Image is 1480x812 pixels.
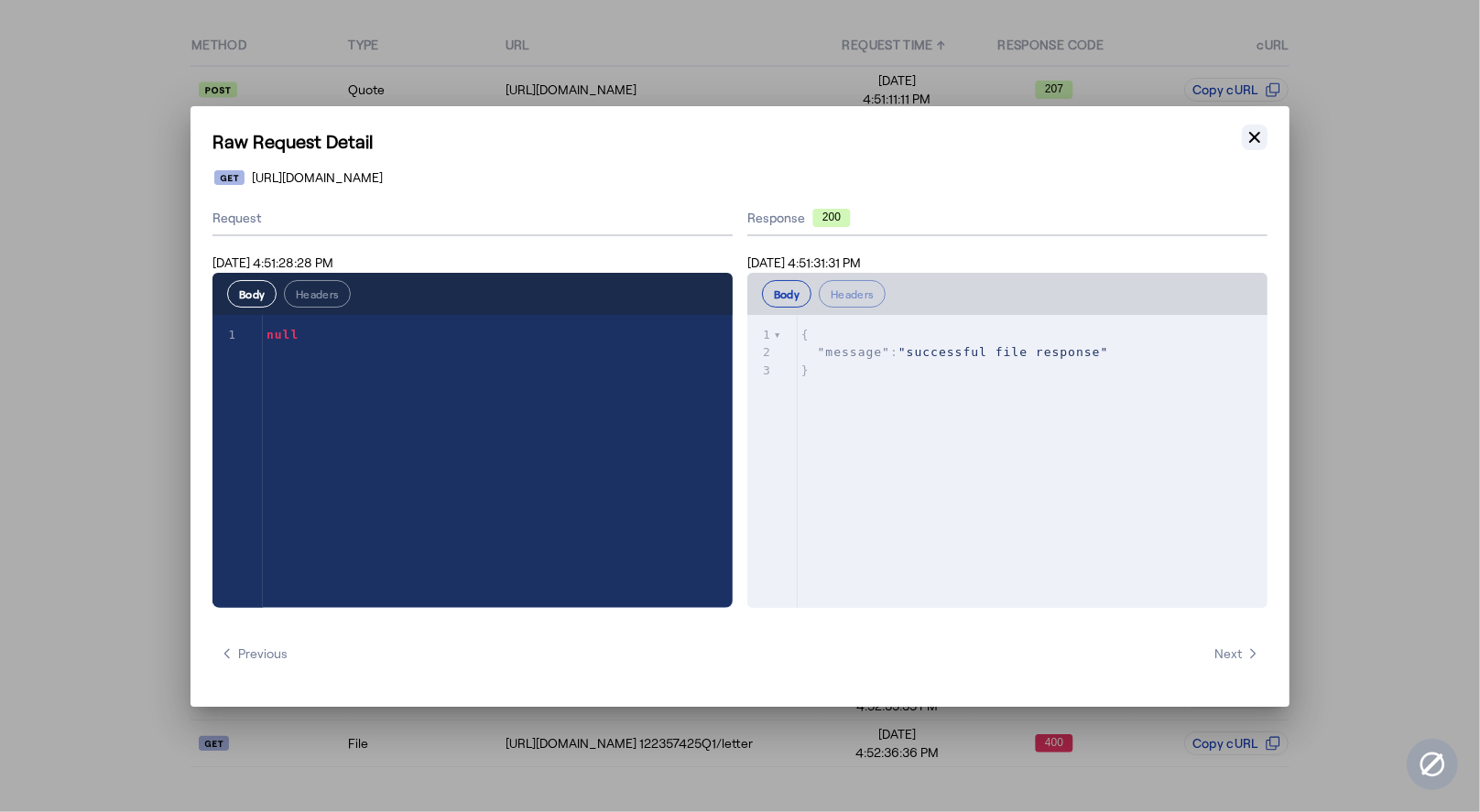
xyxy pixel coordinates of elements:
[747,362,774,380] div: 3
[747,326,774,344] div: 1
[1207,637,1268,670] button: Next
[212,637,295,670] button: Previous
[801,363,810,377] span: }
[267,328,299,341] span: null
[212,254,333,270] span: [DATE] 4:51:28:28 PM
[227,280,277,308] button: Body
[284,280,351,308] button: Headers
[747,209,1268,227] div: Response
[212,326,239,344] div: 1
[747,254,861,270] span: [DATE] 4:51:31:31 PM
[762,280,811,308] button: Body
[818,345,890,359] span: "message"
[252,168,383,187] span: [URL][DOMAIN_NAME]
[212,201,733,236] div: Request
[1214,644,1260,663] span: Next
[822,211,841,223] text: 200
[819,280,886,308] button: Headers
[801,328,810,341] span: {
[220,644,288,663] span: Previous
[747,343,774,362] div: 2
[898,345,1109,359] span: "successful file response"
[801,345,1109,359] span: :
[212,128,1268,154] h1: Raw Request Detail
